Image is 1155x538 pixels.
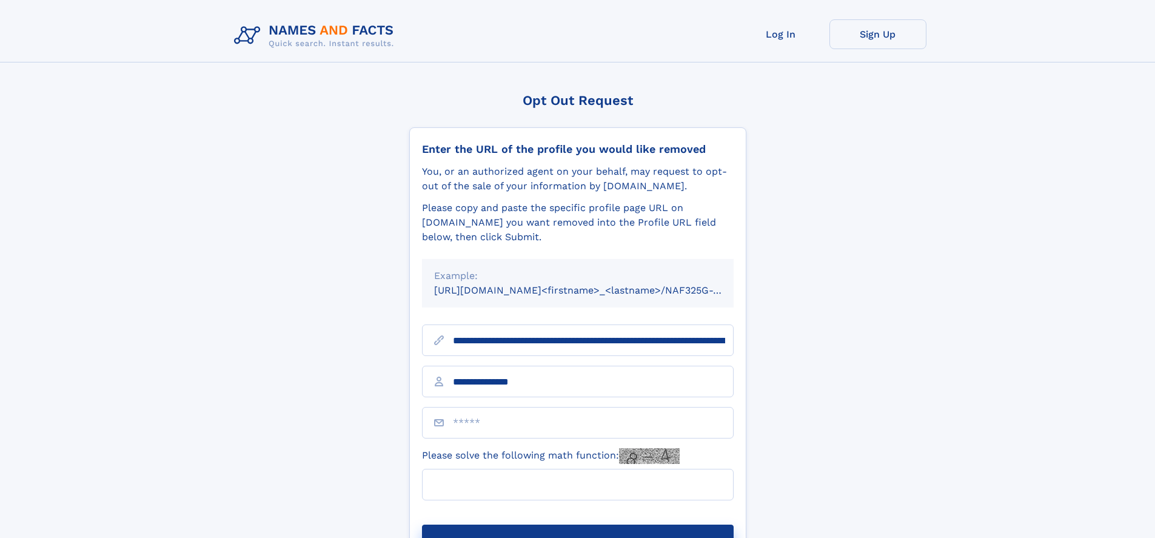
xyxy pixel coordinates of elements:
div: Enter the URL of the profile you would like removed [422,143,734,156]
label: Please solve the following math function: [422,448,680,464]
div: Please copy and paste the specific profile page URL on [DOMAIN_NAME] you want removed into the Pr... [422,201,734,244]
div: Opt Out Request [409,93,746,108]
div: You, or an authorized agent on your behalf, may request to opt-out of the sale of your informatio... [422,164,734,193]
a: Log In [732,19,829,49]
img: Logo Names and Facts [229,19,404,52]
a: Sign Up [829,19,926,49]
div: Example: [434,269,721,283]
small: [URL][DOMAIN_NAME]<firstname>_<lastname>/NAF325G-xxxxxxxx [434,284,757,296]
